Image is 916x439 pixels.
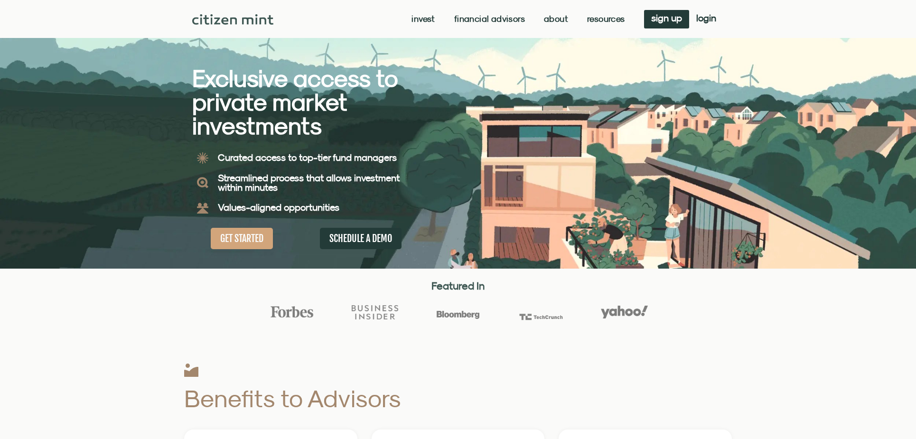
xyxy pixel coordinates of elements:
[411,14,625,24] nav: Menu
[696,15,716,21] span: login
[184,386,542,411] h2: Benefits to Advisors
[269,306,315,318] img: Forbes Logo
[454,14,525,24] a: Financial Advisors
[411,14,435,24] a: Invest
[329,233,392,244] span: SCHEDULE A DEMO
[544,14,568,24] a: About
[651,15,682,21] span: sign up
[218,202,339,213] b: Values-aligned opportunities
[192,66,425,138] h2: Exclusive access to private market investments
[689,10,723,28] a: login
[320,228,402,249] a: SCHEDULE A DEMO
[220,233,263,244] span: GET STARTED
[218,172,400,193] b: Streamlined process that allows investment within minutes
[218,152,397,163] b: Curated access to top-tier fund managers
[431,280,485,292] strong: Featured In
[644,10,689,28] a: sign up
[587,14,625,24] a: Resources
[192,14,273,25] img: Citizen Mint
[211,228,273,249] a: GET STARTED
